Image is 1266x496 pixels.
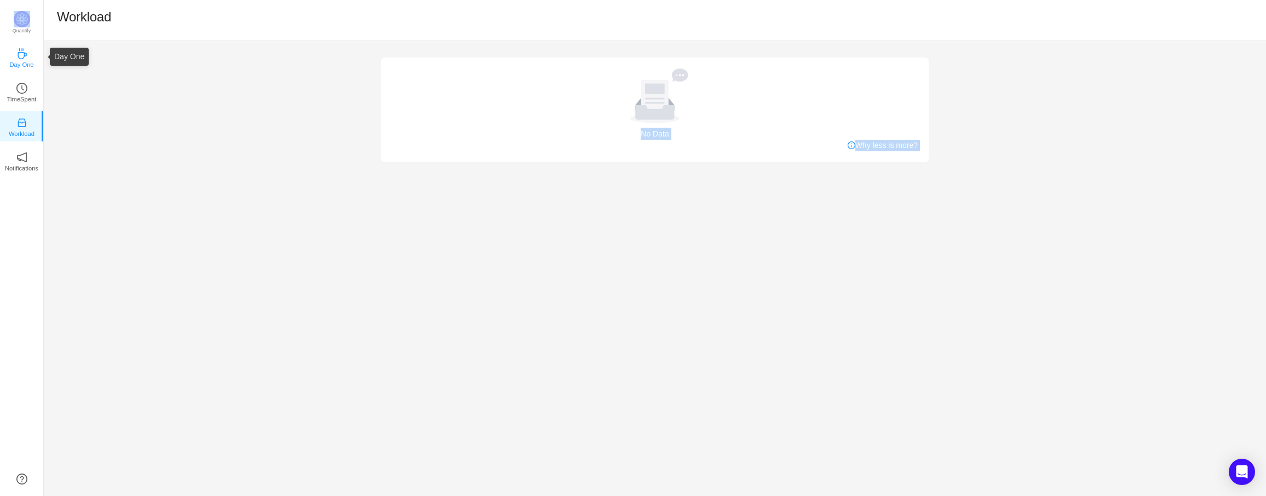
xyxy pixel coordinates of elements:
a: icon: inboxWorkload [16,121,27,132]
i: icon: info-circle [848,141,855,149]
p: No Data [396,128,913,140]
p: Day One [9,60,33,70]
a: icon: clock-circleTimeSpent [16,86,27,97]
i: icon: inbox [16,117,27,128]
a: icon: notificationNotifications [16,155,27,166]
img: Quantify [14,11,30,27]
p: Quantify [13,27,31,35]
div: Open Intercom Messenger [1229,459,1255,485]
p: TimeSpent [7,94,37,104]
a: icon: coffeeDay One [16,52,27,62]
i: icon: coffee [16,48,27,59]
a: icon: question-circle [16,474,27,484]
p: Workload [9,129,34,139]
p: Notifications [5,163,38,173]
i: icon: clock-circle [16,83,27,94]
i: icon: notification [16,152,27,163]
a: Why less is more? [848,140,918,151]
h1: Workload [57,9,111,25]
